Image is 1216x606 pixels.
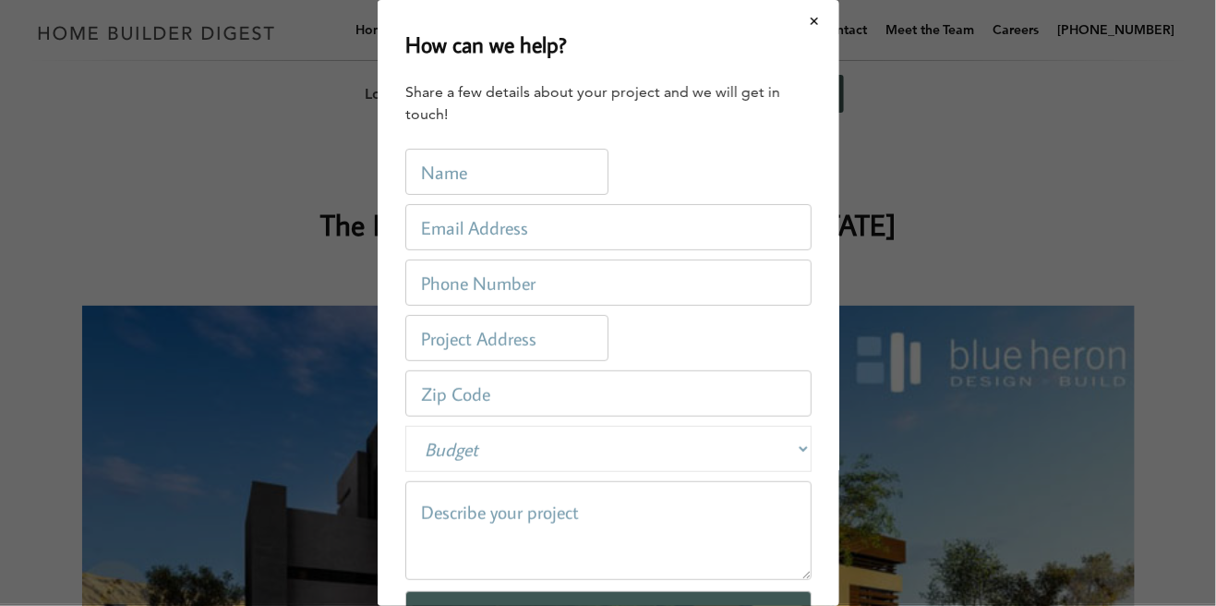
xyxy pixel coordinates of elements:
input: Project Address [405,315,608,361]
input: Email Address [405,204,812,250]
div: Share a few details about your project and we will get in touch! [405,81,812,126]
input: Phone Number [405,260,812,306]
input: Zip Code [405,370,812,417]
h2: How can we help? [405,28,567,61]
input: Name [405,149,608,195]
button: Close modal [790,2,839,41]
